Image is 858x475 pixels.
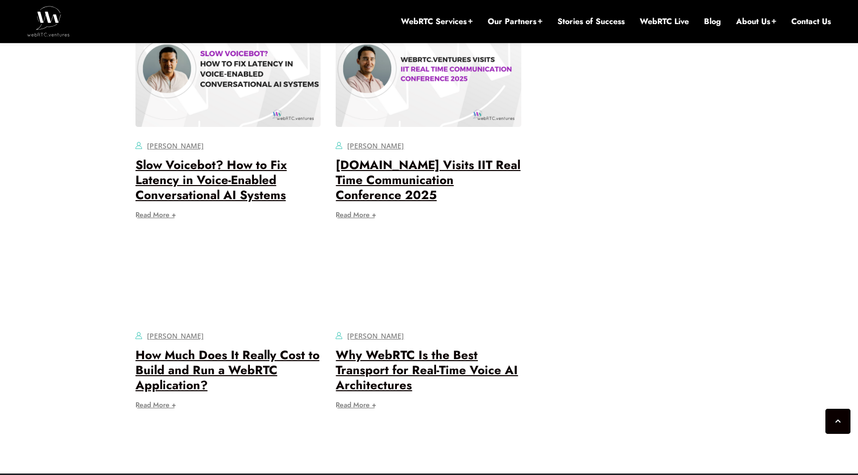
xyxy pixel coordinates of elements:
a: WebRTC Services [401,16,473,27]
a: [PERSON_NAME] [147,141,204,150]
img: WebRTC.ventures [27,6,70,36]
a: How Much Does It Really Cost to Build and Run a WebRTC Application? [135,346,320,394]
a: [PERSON_NAME] [147,331,204,341]
a: Blog [704,16,721,27]
a: Stories of Success [557,16,625,27]
a: [DOMAIN_NAME] Visits IIT Real Time Communication Conference 2025 [336,156,520,204]
a: Contact Us [791,16,831,27]
a: Why WebRTC Is the Best Transport for Real-Time Voice AI Architectures [336,346,518,394]
a: Read More + [135,211,176,218]
a: Read More + [135,401,176,408]
a: About Us [736,16,776,27]
a: Our Partners [488,16,542,27]
a: [PERSON_NAME] [347,331,404,341]
a: Read More + [336,401,376,408]
a: Slow Voicebot? How to Fix Latency in Voice-Enabled Conversational AI Systems [135,156,287,204]
a: Read More + [336,211,376,218]
a: WebRTC Live [640,16,689,27]
a: [PERSON_NAME] [347,141,404,150]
